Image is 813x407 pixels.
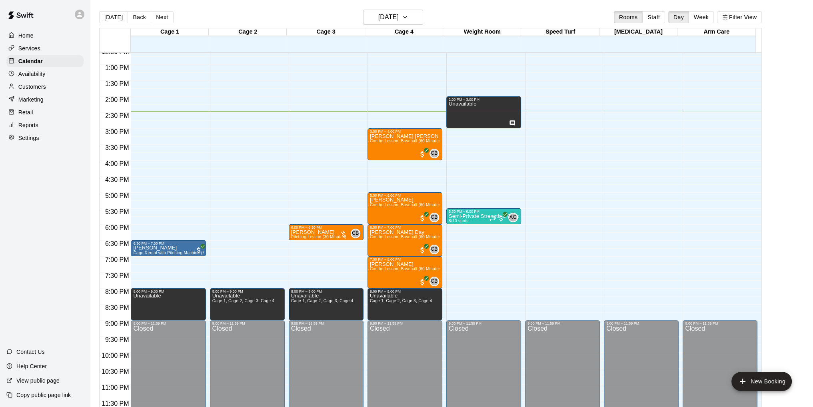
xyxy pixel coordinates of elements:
span: Combo Lesson: Baseball (60 Minutes) [370,139,442,143]
span: 6:30 PM [103,240,131,247]
span: Cage 1, Cage 2, Cage 3, Cage 4 [212,299,275,303]
div: 2:00 PM – 3:00 PM: Unavailable [446,96,521,128]
div: 9:00 PM – 11:59 PM [291,321,361,325]
button: [DATE] [99,11,128,23]
span: 1:30 PM [103,80,131,87]
div: 7:00 PM – 8:00 PM [370,257,440,261]
div: 6:00 PM – 7:00 PM [370,225,440,229]
div: 3:00 PM – 4:00 PM [370,130,440,134]
span: All customers have paid [195,246,203,254]
a: Availability [6,68,84,80]
div: 8:00 PM – 9:00 PM [133,289,203,293]
span: AG [509,213,517,221]
p: Customers [18,83,46,91]
button: [DATE] [363,10,423,25]
div: 6:30 PM – 7:00 PM [133,241,203,245]
span: Corey Betz [433,213,439,222]
span: All customers have paid [497,214,505,222]
p: Copy public page link [16,391,71,399]
span: 3:00 PM [103,128,131,135]
div: Cage 4 [365,28,443,36]
span: 5:30 PM [103,208,131,215]
span: 2:00 PM [103,96,131,103]
div: Corey Betz [429,213,439,222]
p: Help Center [16,362,47,370]
p: Settings [18,134,39,142]
span: 7:00 PM [103,256,131,263]
button: Week [689,11,714,23]
div: Corey Betz [429,149,439,158]
div: 5:30 PM – 6:00 PM: Semi-Private Strength & Conditioning [446,208,521,224]
div: 7:00 PM – 8:00 PM: Asher Hickey [368,256,442,288]
div: 8:00 PM – 9:00 PM: Unavailable [131,288,206,320]
div: Calendar [6,55,84,67]
div: [MEDICAL_DATA] [599,28,677,36]
a: Marketing [6,94,84,106]
span: 7:30 PM [103,272,131,279]
span: 8:00 PM [103,288,131,295]
div: Colby Betz [429,245,439,254]
span: 5:00 PM [103,192,131,199]
button: Filter View [717,11,762,23]
button: Next [151,11,173,23]
span: 6:00 PM [103,224,131,231]
svg: Has notes [509,120,515,126]
p: Services [18,44,40,52]
p: Calendar [18,57,43,65]
p: Contact Us [16,348,45,356]
div: 6:30 PM – 7:00 PM: Rhonda Stahl [131,240,206,256]
button: Back [128,11,151,23]
div: Weight Room [443,28,521,36]
a: Retail [6,106,84,118]
div: 5:00 PM – 6:00 PM [370,194,440,198]
span: Recurring event [489,215,495,221]
div: 3:00 PM – 4:00 PM: Hudson Burkentine [368,128,442,160]
div: 5:00 PM – 6:00 PM: Brayden Dilley [368,192,442,224]
span: Cage 1, Cage 2, Cage 3, Cage 4 [370,299,432,303]
div: 9:00 PM – 11:59 PM [370,321,440,325]
span: CB [431,213,437,221]
span: CB [352,229,359,237]
span: 11:00 PM [100,384,131,391]
div: Alex Gett [508,213,518,222]
div: Speed Turf [521,28,599,36]
p: Home [18,32,34,40]
div: 8:00 PM – 9:00 PM: Unavailable [289,288,364,320]
div: 8:00 PM – 9:00 PM [291,289,361,293]
span: Cage 1, Cage 2, Cage 3, Cage 4 [291,299,354,303]
button: add [731,372,792,391]
span: All customers have paid [418,150,426,158]
a: Services [6,42,84,54]
div: 9:00 PM – 11:59 PM [685,321,755,325]
span: 9:00 PM [103,320,131,327]
p: Retail [18,108,33,116]
a: Home [6,30,84,42]
span: All customers have paid [418,278,426,286]
div: 9:00 PM – 11:59 PM [449,321,519,325]
div: 9:00 PM – 11:59 PM [527,321,597,325]
span: Colby Betz [433,245,439,254]
div: Cage 2 [209,28,287,36]
span: Colby Betz [433,277,439,286]
span: Corey Betz [433,149,439,158]
span: CB [431,150,437,158]
span: CB [431,245,437,253]
span: Alex Gett [511,213,518,222]
div: 5:30 PM – 6:00 PM [449,209,519,213]
span: 8/10 spots filled [449,219,468,223]
a: Settings [6,132,84,144]
p: Availability [18,70,46,78]
div: Arm Care [677,28,755,36]
div: 9:00 PM – 11:59 PM [133,321,203,325]
a: Customers [6,81,84,93]
p: Marketing [18,96,44,104]
div: 8:00 PM – 9:00 PM: Unavailable [368,288,442,320]
div: 6:00 PM – 7:00 PM: Jackson Day [368,224,442,256]
span: 10:30 PM [100,368,131,375]
div: 6:00 PM – 6:30 PM: Judd Rothermel [289,224,364,240]
span: 9:30 PM [103,336,131,343]
div: 2:00 PM – 3:00 PM [449,98,519,102]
